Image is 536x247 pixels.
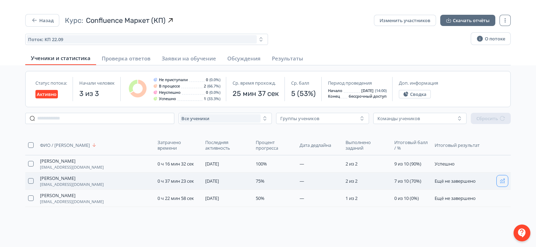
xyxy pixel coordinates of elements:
[40,193,75,198] span: [PERSON_NAME]
[159,78,188,82] span: Не приступали
[158,139,199,151] span: Затрачено времени
[328,89,342,93] span: Начало
[205,195,219,201] span: [DATE]
[159,97,176,101] span: Успешно
[79,89,115,98] span: 3 из 3
[435,142,485,148] span: Итоговый результат
[40,175,104,187] button: [PERSON_NAME][EMAIL_ADDRESS][DOMAIN_NAME]
[346,138,388,152] button: Выполнено заданий
[300,195,304,201] span: —
[300,141,333,149] button: Дата дедлайна
[394,178,421,184] span: 7 из 10 (70%)
[272,55,303,62] span: Результаты
[471,32,511,45] button: О потоке
[256,139,293,151] span: Процент прогресса
[256,138,294,152] button: Процент прогресса
[256,178,264,184] span: 75%
[399,80,438,86] span: Доп. информация
[300,161,304,167] span: —
[40,165,104,169] span: [EMAIL_ADDRESS][DOMAIN_NAME]
[40,141,98,149] button: ФИО / [PERSON_NAME]
[374,15,436,26] button: Изменить участников
[205,161,219,167] span: [DATE]
[471,113,511,124] button: Сбросить
[291,89,316,98] span: 5 (53%)
[159,84,180,88] span: В процессе
[346,178,357,184] span: 2 из 2
[40,142,90,148] span: ФИО / [PERSON_NAME]
[205,139,248,151] span: Последняя активность
[158,161,194,167] span: 0 ч 16 мин 32 сек
[28,37,63,42] span: Поток: КП 22.09
[346,139,387,151] span: Выполнено заданий
[40,200,104,204] span: [EMAIL_ADDRESS][DOMAIN_NAME]
[40,193,104,204] button: [PERSON_NAME][EMAIL_ADDRESS][DOMAIN_NAME]
[40,158,104,169] button: [PERSON_NAME][EMAIL_ADDRESS][DOMAIN_NAME]
[40,158,75,164] span: [PERSON_NAME]
[206,78,208,82] span: 0
[256,161,267,167] span: 100%
[276,113,369,124] button: Группы учеников
[158,138,200,152] button: Затрачено времени
[206,90,208,95] span: 0
[373,113,467,124] button: Команды учеников
[435,161,455,167] span: Успешно
[377,116,420,121] div: Команды учеников
[159,90,181,95] span: Неуспешно
[256,195,264,201] span: 50%
[233,80,276,86] span: Ср. время прохожд.
[328,94,340,98] span: Конец
[40,175,75,181] span: [PERSON_NAME]
[40,182,104,187] span: [EMAIL_ADDRESS][DOMAIN_NAME]
[25,14,59,27] button: Назад
[25,34,268,45] button: Поток: КП 22.09
[300,178,304,184] span: —
[394,161,421,167] span: 9 из 10 (90%)
[179,113,272,124] button: Все ученики
[328,80,372,86] span: Период проведения
[349,94,387,98] span: бессрочный доступ
[300,142,331,148] span: Дата дедлайна
[204,84,206,88] span: 2
[31,54,91,61] span: Ученики и статистика
[158,195,194,201] span: 0 ч 22 мин 58 сек
[162,55,216,62] span: Заявки на обучение
[158,178,194,184] span: 0 ч 37 мин 23 сек
[35,80,67,86] span: Статус потока:
[86,15,166,25] span: Confluence Маркет (КП)
[233,89,279,98] span: 25 мин 37 сек
[227,55,261,62] span: Обсуждения
[394,138,429,152] button: Итоговый балл / %
[205,178,219,184] span: [DATE]
[79,80,115,86] span: Начали человек
[181,116,209,121] span: Все ученики
[209,78,220,82] span: (0.0%)
[394,139,428,151] span: Итоговый балл / %
[375,89,387,93] span: (14:00)
[102,55,150,62] span: Проверка ответов
[346,195,357,201] span: 1 из 2
[435,178,476,184] span: Ещё не завершено
[65,15,83,25] span: Курс:
[346,161,357,167] span: 2 из 2
[410,91,427,97] span: Сводка
[204,97,206,101] span: 1
[394,195,419,201] span: 0 из 10 (0%)
[361,89,374,93] span: [DATE]
[207,84,220,88] span: (66.7%)
[440,15,495,26] button: Скачать отчёты
[399,90,431,98] button: Сводка
[280,116,319,121] div: Группы учеников
[205,138,250,152] button: Последняя активность
[207,97,220,101] span: (33.3%)
[209,90,220,95] span: (0.0%)
[291,80,309,86] span: Ср. балл
[435,195,476,201] span: Ещё не завершено
[37,91,56,97] span: Активно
